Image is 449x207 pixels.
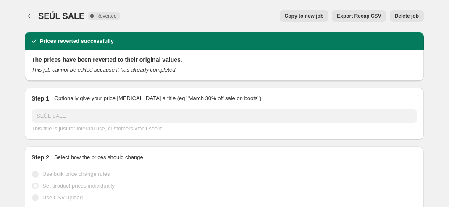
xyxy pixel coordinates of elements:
[285,13,324,19] span: Copy to new job
[32,109,417,123] input: 30% off holiday sale
[42,194,83,201] span: Use CSV upload
[25,10,37,22] button: Price change jobs
[332,10,386,22] button: Export Recap CSV
[32,94,51,103] h2: Step 1.
[42,183,115,189] span: Set product prices individually
[395,13,419,19] span: Delete job
[32,153,51,162] h2: Step 2.
[32,56,417,64] h2: The prices have been reverted to their original values.
[337,13,381,19] span: Export Recap CSV
[32,66,177,73] i: This job cannot be edited because it has already completed.
[96,13,117,19] span: Reverted
[54,153,143,162] p: Select how the prices should change
[38,11,84,21] span: SEÚL SALE
[390,10,424,22] button: Delete job
[32,125,162,132] span: This title is just for internal use, customers won't see it
[54,94,261,103] p: Optionally give your price [MEDICAL_DATA] a title (eg "March 30% off sale on boots")
[280,10,329,22] button: Copy to new job
[42,171,110,177] span: Use bulk price change rules
[40,37,114,45] h2: Prices reverted successfully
